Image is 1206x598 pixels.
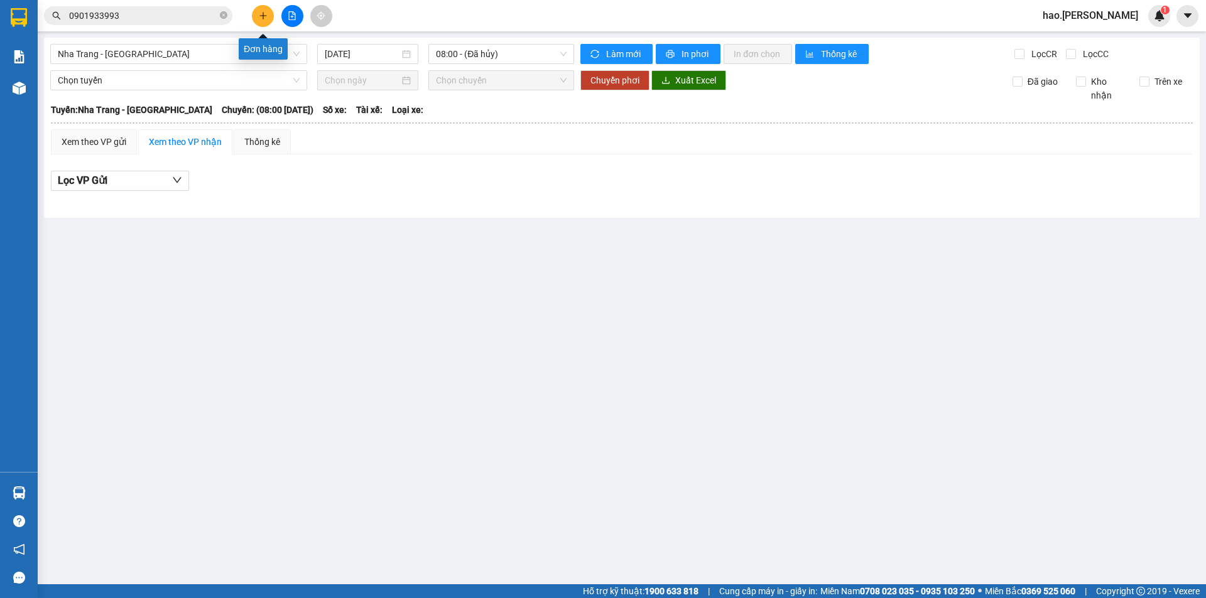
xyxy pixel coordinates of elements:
[281,5,303,27] button: file-add
[58,71,300,90] span: Chọn tuyến
[1176,5,1198,27] button: caret-down
[62,135,126,149] div: Xem theo VP gửi
[13,50,26,63] img: solution-icon
[606,47,643,61] span: Làm mới
[252,5,274,27] button: plus
[860,586,975,596] strong: 0708 023 035 - 0935 103 250
[392,103,423,117] span: Loại xe:
[651,70,726,90] button: downloadXuất Excel
[1149,75,1187,88] span: Trên xe
[1163,6,1167,14] span: 1
[149,135,222,149] div: Xem theo VP nhận
[682,47,710,61] span: In phơi
[1161,6,1170,14] sup: 1
[51,105,212,115] b: Tuyến: Nha Trang - [GEOGRAPHIC_DATA]
[436,71,567,90] span: Chọn chuyến
[13,486,26,499] img: warehouse-icon
[52,11,61,20] span: search
[590,50,601,60] span: sync
[58,45,300,63] span: Nha Trang - Buôn Ma Thuột
[356,103,383,117] span: Tài xế:
[239,38,288,60] div: Đơn hàng
[580,70,649,90] button: Chuyển phơi
[795,44,869,64] button: bar-chartThống kê
[69,9,217,23] input: Tìm tên, số ĐT hoặc mã đơn
[1085,584,1087,598] span: |
[580,44,653,64] button: syncLàm mới
[1154,10,1165,21] img: icon-new-feature
[220,11,227,19] span: close-circle
[13,572,25,584] span: message
[978,589,982,594] span: ⚪️
[1078,47,1111,61] span: Lọc CC
[436,45,567,63] span: 08:00 - (Đã hủy)
[583,584,698,598] span: Hỗ trợ kỹ thuật:
[259,11,268,20] span: plus
[51,171,189,191] button: Lọc VP Gửi
[317,11,325,20] span: aim
[1021,586,1075,596] strong: 0369 525 060
[708,584,710,598] span: |
[1086,75,1130,102] span: Kho nhận
[821,47,859,61] span: Thống kê
[656,44,720,64] button: printerIn phơi
[220,10,227,22] span: close-circle
[13,82,26,95] img: warehouse-icon
[310,5,332,27] button: aim
[325,73,399,87] input: Chọn ngày
[644,586,698,596] strong: 1900 633 818
[244,135,280,149] div: Thống kê
[172,175,182,185] span: down
[58,173,107,188] span: Lọc VP Gửi
[719,584,817,598] span: Cung cấp máy in - giấy in:
[1033,8,1148,23] span: hao.[PERSON_NAME]
[724,44,792,64] button: In đơn chọn
[323,103,347,117] span: Số xe:
[1023,75,1063,88] span: Đã giao
[1026,47,1059,61] span: Lọc CR
[288,11,296,20] span: file-add
[325,47,399,61] input: 12/09/2025
[13,543,25,555] span: notification
[985,584,1075,598] span: Miền Bắc
[805,50,816,60] span: bar-chart
[1182,10,1193,21] span: caret-down
[666,50,676,60] span: printer
[13,515,25,527] span: question-circle
[222,103,313,117] span: Chuyến: (08:00 [DATE])
[820,584,975,598] span: Miền Nam
[1136,587,1145,595] span: copyright
[11,8,27,27] img: logo-vxr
